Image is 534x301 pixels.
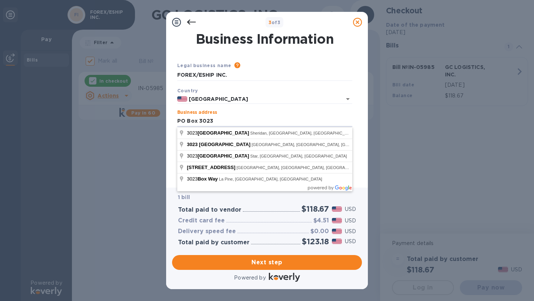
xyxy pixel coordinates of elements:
[178,206,241,214] h3: Total paid to vendor
[177,96,187,102] img: US
[301,204,329,214] h2: $118.67
[268,20,271,25] span: 3
[237,165,369,170] span: [GEOGRAPHIC_DATA], [GEOGRAPHIC_DATA], [GEOGRAPHIC_DATA]
[313,217,329,224] h3: $4.51
[332,239,342,244] img: USD
[250,154,347,158] span: Star, [GEOGRAPHIC_DATA], [GEOGRAPHIC_DATA]
[187,176,219,182] span: 3023
[332,218,342,223] img: USD
[187,130,250,136] span: 3023
[178,217,225,224] h3: Credit card fee
[178,194,190,200] b: 1 bill
[177,110,217,115] label: Business address
[178,239,250,246] h3: Total paid by customer
[178,228,236,235] h3: Delivery speed fee
[343,94,353,104] button: Open
[251,142,383,147] span: [GEOGRAPHIC_DATA], [GEOGRAPHIC_DATA], [GEOGRAPHIC_DATA]
[178,258,356,267] span: Next step
[219,177,322,181] span: La Pine, [GEOGRAPHIC_DATA], [GEOGRAPHIC_DATA]
[187,142,198,147] span: 3023
[269,273,300,282] img: Logo
[250,131,356,135] span: Sheridan, [GEOGRAPHIC_DATA], [GEOGRAPHIC_DATA]
[234,274,266,282] p: Powered by
[198,176,218,182] span: Box Way
[302,237,329,246] h2: $123.18
[177,70,352,81] input: Enter legal business name
[310,228,329,235] h3: $0.00
[345,205,356,213] p: USD
[177,88,198,93] b: Country
[177,116,352,127] input: Enter address
[268,20,281,25] b: of 3
[332,206,342,212] img: USD
[187,153,250,159] span: 3023
[177,63,231,68] b: Legal business name
[198,153,249,159] span: [GEOGRAPHIC_DATA]
[332,229,342,234] img: USD
[345,238,356,245] p: USD
[176,31,354,47] h1: Business Information
[345,228,356,235] p: USD
[198,130,249,136] span: [GEOGRAPHIC_DATA]
[199,142,251,147] span: [GEOGRAPHIC_DATA]
[172,255,362,270] button: Next step
[345,217,356,225] p: USD
[187,165,235,170] span: [STREET_ADDRESS]
[187,95,332,104] input: Select country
